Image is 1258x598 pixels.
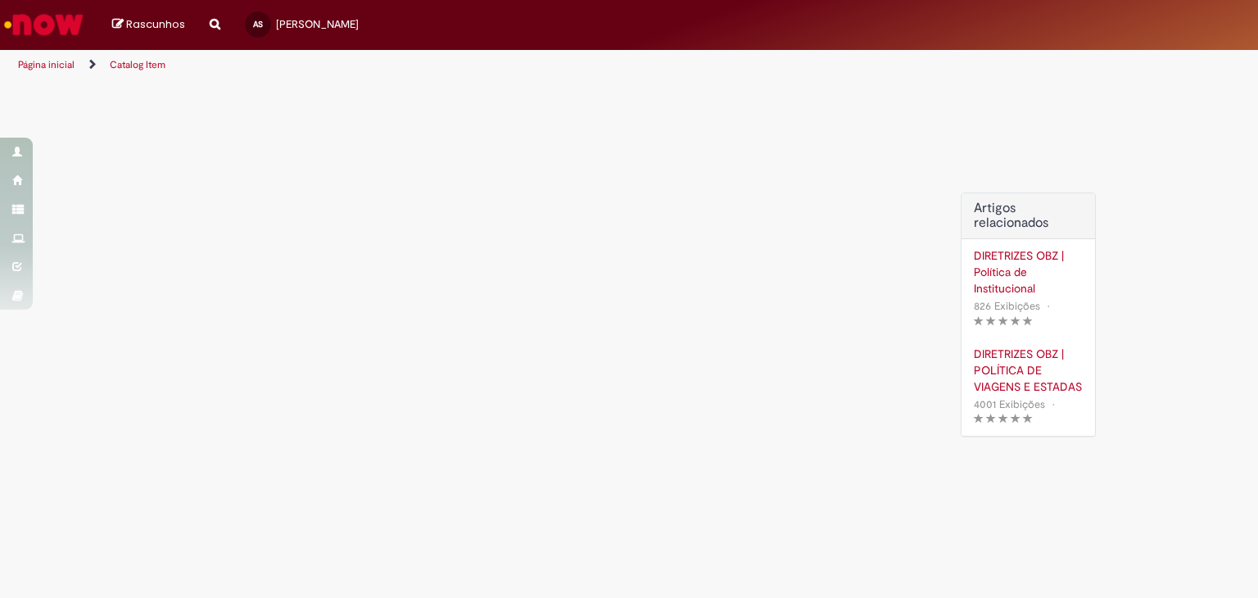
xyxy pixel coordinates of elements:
[974,397,1045,411] span: 4001 Exibições
[1043,295,1053,317] span: •
[974,299,1040,313] span: 826 Exibições
[12,50,826,80] ul: Trilhas de página
[253,19,263,29] span: AS
[974,247,1083,297] a: DIRETRIZES OBZ | Política de Institucional
[276,17,359,31] span: [PERSON_NAME]
[1048,393,1058,415] span: •
[974,346,1083,395] a: DIRETRIZES OBZ | POLÍTICA DE VIAGENS E ESTADAS
[112,17,185,33] a: Rascunhos
[18,58,75,71] a: Página inicial
[110,58,165,71] a: Catalog Item
[2,8,86,41] img: ServiceNow
[974,202,1083,230] h3: Artigos relacionados
[126,16,185,32] span: Rascunhos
